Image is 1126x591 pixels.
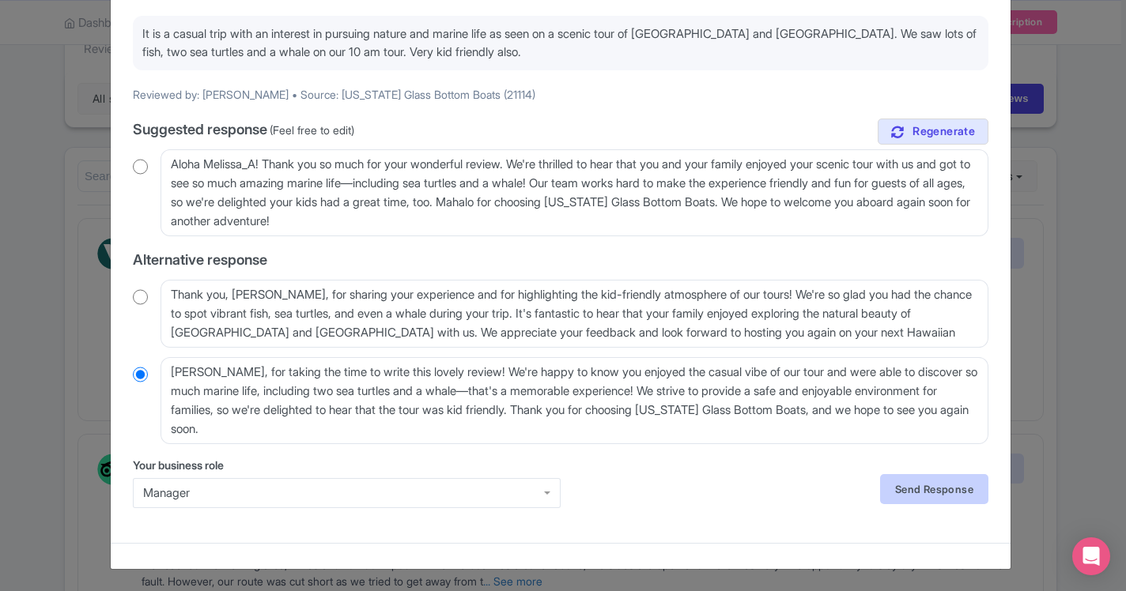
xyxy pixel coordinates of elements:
span: Suggested response [133,121,267,137]
span: Your business role [133,458,224,472]
div: Open Intercom Messenger [1072,537,1110,575]
span: Alternative response [133,251,267,268]
textarea: Thank you, [PERSON_NAME], for sharing your experience and for highlighting the kid-friendly atmos... [161,280,988,348]
p: Reviewed by: [PERSON_NAME] • Source: [US_STATE] Glass Bottom Boats (21114) [133,86,988,103]
textarea: Aloha Melissa_A! Thank you so much for your wonderful review. We're thrilled to hear that you and... [161,149,988,236]
p: It is a casual trip with an interest in pursuing nature and marine life as seen on a scenic tour ... [142,25,979,61]
textarea: [PERSON_NAME], for taking the time to write this lovely review! We're happy to know you enjoyed t... [161,357,988,444]
div: Manager [143,486,550,500]
span: Regenerate [913,124,975,139]
a: Send Response [880,474,988,504]
a: Regenerate [878,119,988,145]
span: (Feel free to edit) [270,123,354,137]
